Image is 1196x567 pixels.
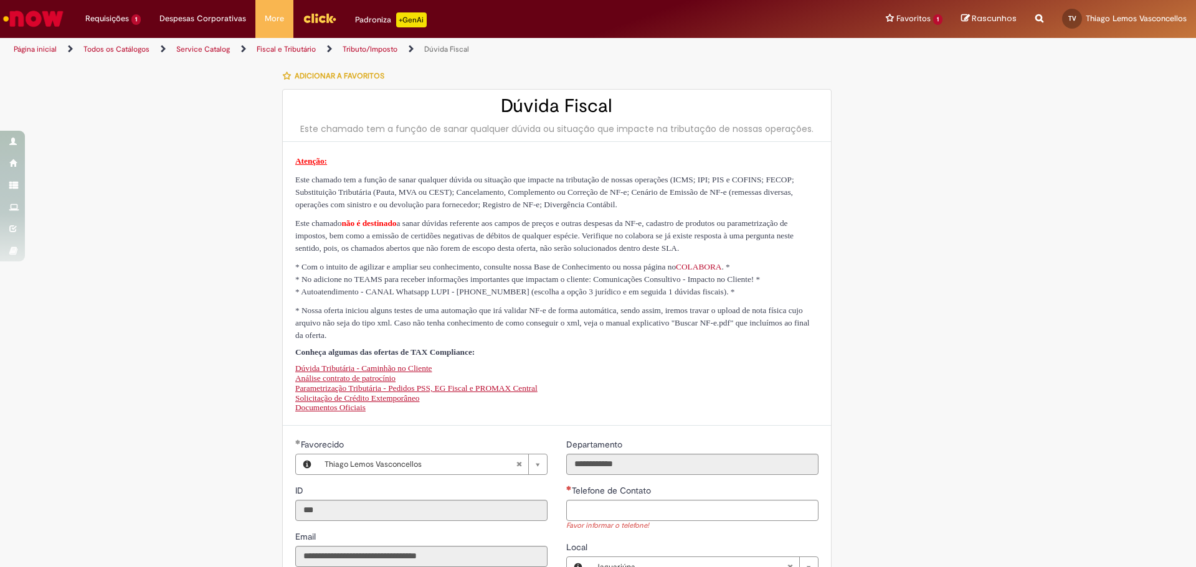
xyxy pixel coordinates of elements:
input: Email [295,546,548,567]
span: 1 [131,14,141,25]
label: Somente leitura - Email [295,530,318,543]
a: Página inicial [14,44,57,54]
a: Dúvida Fiscal [424,44,469,54]
a: Solicitação de Crédito Extemporâneo [295,393,420,403]
img: click_logo_yellow_360x200.png [303,9,336,27]
a: Tributo/Imposto [343,44,397,54]
span: Necessários - Favorecido [301,439,346,450]
span: Local [566,541,590,553]
span: * Nossa oferta iniciou alguns testes de uma automação que irá validar NF-e de forma automática, s... [295,306,810,340]
span: Este chamado tem a função de sanar qualquer dúvida ou situação que impacte na tributação de nossa... [295,175,794,209]
span: TV [1068,14,1076,22]
span: Thiago Lemos Vasconcellos [325,454,516,474]
span: Somente leitura - ID [295,485,306,496]
a: Fiscal e Tributário [257,44,316,54]
a: Dúvida Tributária - Caminhão no Cliente [295,363,432,373]
span: 1 [933,14,942,25]
a: Thiago Lemos VasconcellosLimpar campo Favorecido [318,454,547,474]
span: Este chamado a sanar dúvidas referente aos campos de preços e outras despesas da NF-e, cadastro d... [295,218,794,253]
button: Favorecido, Visualizar este registro Thiago Lemos Vasconcellos [296,454,318,474]
span: Thiago Lemos Vasconcellos [1086,13,1187,24]
span: More [265,12,284,25]
label: Somente leitura - ID [295,484,306,497]
span: Obrigatório Preenchido [295,439,301,444]
img: ServiceNow [1,6,65,31]
a: COLABORA [676,262,721,271]
span: não é destinado [341,218,396,228]
button: Adicionar a Favoritos [282,63,391,89]
a: Parametrização Tributária - Pedidos PSS, EG Fiscal e PROMAX Central [295,383,538,393]
a: Documentos Oficiais [295,403,366,412]
a: Análise contrato de patrocínio [295,373,396,383]
span: Adicionar a Favoritos [295,71,384,81]
span: Conheça algumas das ofertas de TAX Compliance: [295,347,475,357]
span: * Com o intuito de agilizar e ampliar seu conhecimento, consulte nossa Base de Conhecimento ou no... [295,262,730,271]
span: Rascunhos [972,12,1017,24]
span: * No adicione no TEAMS para receber informações importantes que impactam o cliente: Comunicações ... [295,274,760,284]
a: Rascunhos [961,13,1017,25]
div: Favor informar o telefone! [566,521,819,532]
span: Requisições [85,12,129,25]
ul: Trilhas de página [9,38,788,61]
div: Padroniza [355,12,427,27]
span: * Autoatendimento - CANAL Whatsapp LUPI - [PHONE_NUMBER] (escolha a opção 3 jurídico e em seguida... [295,287,735,296]
input: Telefone de Contato [566,500,819,521]
input: ID [295,500,548,521]
abbr: Limpar campo Favorecido [510,454,528,474]
span: Telefone de Contato [572,485,653,496]
a: Service Catalog [176,44,230,54]
span: Somente leitura - Departamento [566,439,625,450]
input: Departamento [566,454,819,475]
span: Necessários [566,485,572,490]
label: Somente leitura - Departamento [566,438,625,451]
p: +GenAi [396,12,427,27]
span: Despesas Corporativas [159,12,246,25]
span: Atenção: [295,156,327,166]
div: Este chamado tem a função de sanar qualquer dúvida ou situação que impacte na tributação de nossa... [295,123,819,135]
span: Favoritos [896,12,931,25]
a: Todos os Catálogos [83,44,149,54]
h2: Dúvida Fiscal [295,96,819,116]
